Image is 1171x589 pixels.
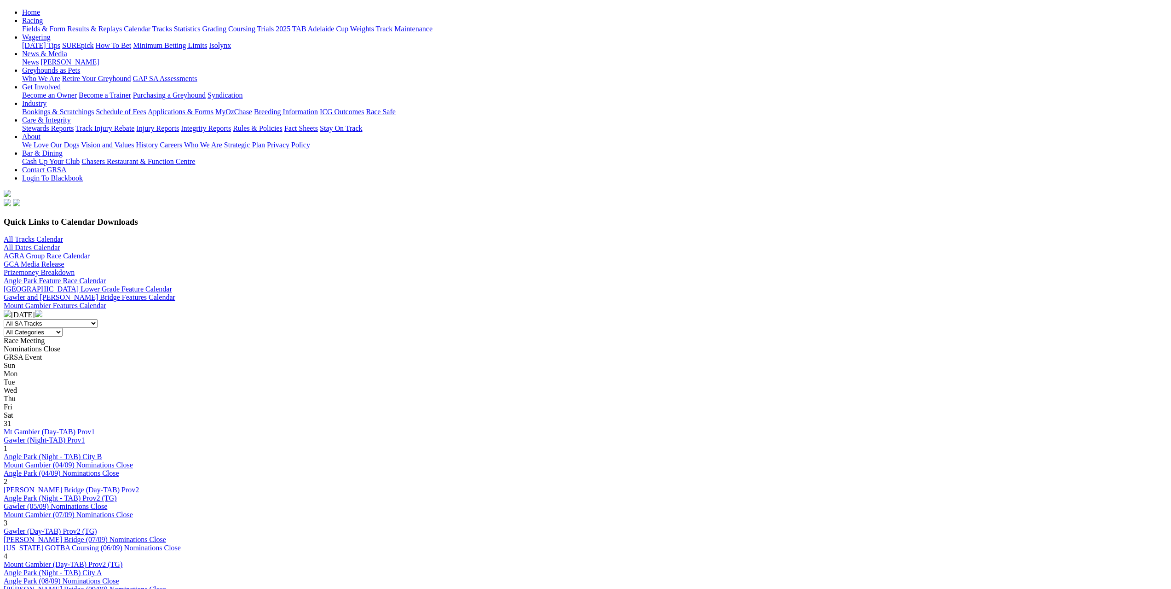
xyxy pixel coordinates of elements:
[4,353,1167,362] div: GRSA Event
[4,527,97,535] a: Gawler (Day-TAB) Prov2 (TG)
[320,108,364,116] a: ICG Outcomes
[4,403,1167,411] div: Fri
[284,124,318,132] a: Fact Sheets
[4,494,117,502] a: Angle Park (Night - TAB) Prov2 (TG)
[4,395,1167,403] div: Thu
[215,108,252,116] a: MyOzChase
[81,157,195,165] a: Chasers Restaurant & Function Centre
[4,217,1167,227] h3: Quick Links to Calendar Downloads
[4,285,172,293] a: [GEOGRAPHIC_DATA] Lower Grade Feature Calendar
[22,41,1167,50] div: Wagering
[4,469,119,477] a: Angle Park (04/09) Nominations Close
[4,244,60,251] a: All Dates Calendar
[4,486,139,494] a: [PERSON_NAME] Bridge (Day-TAB) Prov2
[4,345,1167,353] div: Nominations Close
[22,33,51,41] a: Wagering
[366,108,395,116] a: Race Safe
[22,157,80,165] a: Cash Up Your Club
[35,310,42,317] img: chevron-right-pager-white.svg
[22,133,40,140] a: About
[133,91,206,99] a: Purchasing a Greyhound
[4,511,133,519] a: Mount Gambier (07/09) Nominations Close
[224,141,265,149] a: Strategic Plan
[152,25,172,33] a: Tracks
[22,108,1167,116] div: Industry
[4,436,85,444] a: Gawler (Night-TAB) Prov1
[4,478,7,485] span: 2
[4,411,1167,420] div: Sat
[233,124,283,132] a: Rules & Policies
[4,577,119,585] a: Angle Park (08/09) Nominations Close
[4,268,75,276] a: Prizemoney Breakdown
[320,124,362,132] a: Stay On Track
[202,25,226,33] a: Grading
[81,141,134,149] a: Vision and Values
[75,124,134,132] a: Track Injury Rebate
[22,17,43,24] a: Racing
[257,25,274,33] a: Trials
[4,428,95,436] a: Mt Gambier (Day-TAB) Prov1
[22,58,39,66] a: News
[136,141,158,149] a: History
[254,108,318,116] a: Breeding Information
[133,75,197,82] a: GAP SA Assessments
[22,149,63,157] a: Bar & Dining
[4,544,181,552] a: [US_STATE] GOTBA Coursing (06/09) Nominations Close
[4,260,64,268] a: GCA Media Release
[133,41,207,49] a: Minimum Betting Limits
[267,141,310,149] a: Privacy Policy
[4,370,1167,378] div: Mon
[22,174,83,182] a: Login To Blackbook
[228,25,255,33] a: Coursing
[4,378,1167,386] div: Tue
[350,25,374,33] a: Weights
[4,420,11,427] span: 31
[4,235,63,243] a: All Tracks Calendar
[22,50,67,58] a: News & Media
[4,302,106,309] a: Mount Gambier Features Calendar
[22,41,60,49] a: [DATE] Tips
[22,83,61,91] a: Get Involved
[4,386,1167,395] div: Wed
[4,461,133,469] a: Mount Gambier (04/09) Nominations Close
[4,293,175,301] a: Gawler and [PERSON_NAME] Bridge Features Calendar
[22,166,66,174] a: Contact GRSA
[4,453,102,461] a: Angle Park (Night - TAB) City B
[4,310,11,317] img: chevron-left-pager-white.svg
[124,25,150,33] a: Calendar
[4,337,1167,345] div: Race Meeting
[4,277,106,285] a: Angle Park Feature Race Calendar
[4,362,1167,370] div: Sun
[22,91,1167,99] div: Get Involved
[22,108,94,116] a: Bookings & Scratchings
[22,75,60,82] a: Who We Are
[22,66,80,74] a: Greyhounds as Pets
[22,124,1167,133] div: Care & Integrity
[22,25,65,33] a: Fields & Form
[209,41,231,49] a: Isolynx
[4,569,102,577] a: Angle Park (Night - TAB) City A
[22,58,1167,66] div: News & Media
[208,91,242,99] a: Syndication
[4,502,107,510] a: Gawler (05/09) Nominations Close
[4,190,11,197] img: logo-grsa-white.png
[62,75,131,82] a: Retire Your Greyhound
[22,25,1167,33] div: Racing
[22,91,77,99] a: Become an Owner
[96,41,132,49] a: How To Bet
[4,252,90,260] a: AGRA Group Race Calendar
[4,536,166,543] a: [PERSON_NAME] Bridge (07/09) Nominations Close
[22,141,1167,149] div: About
[148,108,213,116] a: Applications & Forms
[376,25,433,33] a: Track Maintenance
[22,124,74,132] a: Stewards Reports
[181,124,231,132] a: Integrity Reports
[4,310,1167,319] div: [DATE]
[22,141,79,149] a: We Love Our Dogs
[4,552,7,560] span: 4
[13,199,20,206] img: twitter.svg
[22,75,1167,83] div: Greyhounds as Pets
[22,99,46,107] a: Industry
[22,8,40,16] a: Home
[40,58,99,66] a: [PERSON_NAME]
